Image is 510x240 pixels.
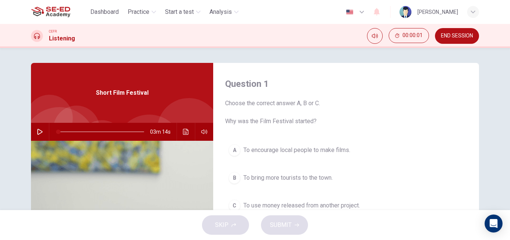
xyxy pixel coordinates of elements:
[49,29,57,34] span: CEFR
[389,28,429,44] div: Hide
[225,99,467,126] span: Choose the correct answer A, B or C. Why was the Film Festival started?
[399,6,411,18] img: Profile picture
[485,215,503,233] div: Open Intercom Messenger
[180,123,192,141] button: Click to see the audio transcription
[402,33,423,39] span: 00:00:01
[441,33,473,39] span: END SESSION
[31,4,70,19] img: SE-ED Academy logo
[225,141,467,160] button: ATo encourage local people to make films.
[345,9,354,15] img: en
[228,172,240,184] div: B
[225,168,467,187] button: BTo bring more tourists to the town.
[125,5,159,19] button: Practice
[162,5,203,19] button: Start a test
[206,5,242,19] button: Analysis
[225,196,467,215] button: CTo use money released from another project.
[389,28,429,43] button: 00:00:01
[417,7,458,16] div: [PERSON_NAME]
[243,146,350,155] span: To encourage local people to make films.
[225,78,467,90] h4: Question 1
[367,28,383,44] div: Mute
[243,173,333,182] span: To bring more tourists to the town.
[228,200,240,212] div: C
[90,7,119,16] span: Dashboard
[243,201,360,210] span: To use money released from another project.
[87,5,122,19] button: Dashboard
[165,7,194,16] span: Start a test
[96,88,149,97] span: Short Film Festival
[49,34,75,43] h1: Listening
[209,7,232,16] span: Analysis
[228,144,240,156] div: A
[128,7,149,16] span: Practice
[31,4,87,19] a: SE-ED Academy logo
[435,28,479,44] button: END SESSION
[150,123,177,141] span: 03m 14s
